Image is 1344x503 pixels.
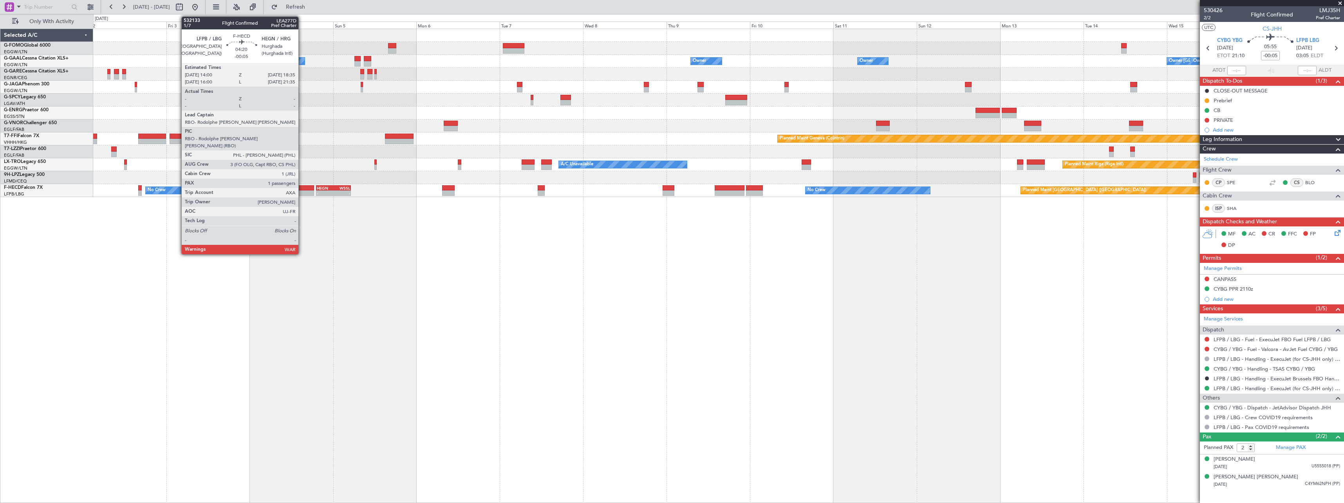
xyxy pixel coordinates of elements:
span: MF [1228,230,1236,238]
a: EGLF/FAB [4,127,24,132]
span: AC [1248,230,1255,238]
span: Others [1203,394,1220,403]
a: BLO [1305,179,1323,186]
span: G-SPCY [4,95,21,100]
a: LFPB / LBG - Handling - ExecuJet (for CS-JHH only) LFPB / LBG [1214,385,1340,392]
span: T7-LZZI [4,147,20,151]
div: CANPASS [1214,276,1236,282]
span: (1/3) [1316,77,1327,85]
span: ALDT [1319,67,1331,74]
span: Dispatch [1203,326,1224,335]
a: T7-FFIFalcon 7X [4,134,39,138]
a: G-GARECessna Citation XLS+ [4,69,69,74]
a: CYBG / YBG - Fuel - Valcora - AvJet Fuel CYBG / YBG [1214,346,1338,353]
div: Prebrief [1214,97,1232,104]
span: [DATE] - [DATE] [133,4,170,11]
div: Owner [GEOGRAPHIC_DATA] ([GEOGRAPHIC_DATA]) [1169,55,1277,67]
a: G-ENRGPraetor 600 [4,108,49,112]
div: Sat 11 [833,22,917,29]
span: ELDT [1311,52,1323,60]
label: Planned PAX [1204,444,1233,452]
div: Sun 12 [917,22,1000,29]
span: 03:05 [1296,52,1309,60]
div: Owner [1193,55,1207,67]
div: Wed 8 [583,22,667,29]
span: FFC [1288,230,1297,238]
span: G-GAAL [4,56,22,61]
span: [DATE] [1296,44,1312,52]
a: EGNR/CEG [4,75,27,81]
span: (3/5) [1316,304,1327,313]
span: G-FOMO [4,43,24,48]
span: G-ENRG [4,108,22,112]
a: EGGW/LTN [4,165,27,171]
div: CP [1212,178,1225,187]
span: 05:55 [1264,43,1277,51]
a: 9H-LPZLegacy 500 [4,172,45,177]
span: CYBG YBG [1217,37,1243,45]
span: Flight Crew [1203,166,1232,175]
input: Trip Number [24,1,69,13]
div: Mon 13 [1000,22,1084,29]
span: (2/2) [1316,432,1327,440]
span: Cabin Crew [1203,192,1232,201]
span: Dispatch To-Dos [1203,77,1242,86]
div: Mon 6 [416,22,500,29]
a: LFPB/LBG [4,191,24,197]
div: CB [1214,107,1220,114]
a: CYBG / YBG - Dispatch - JetAdvisor Dispatch JHH [1214,404,1331,411]
div: CLOSE-OUT MESSAGE [1214,87,1268,94]
a: LFPB / LBG - Crew COVID19 requirements [1214,414,1313,421]
button: UTC [1202,24,1216,31]
a: G-FOMOGlobal 6000 [4,43,51,48]
div: Add new [1213,127,1340,133]
span: DP [1228,242,1235,250]
a: EGSS/STN [4,114,25,119]
div: [PERSON_NAME] [1214,456,1255,463]
div: Wed 15 [1167,22,1250,29]
a: SPE [1227,179,1245,186]
div: Thu 2 [83,22,166,29]
a: LFPB / LBG - Handling - ExecuJet (for CS-JHH only) LFPB / LBG [1214,356,1340,362]
span: Services [1203,304,1223,313]
a: VHHH/HKG [4,139,27,145]
a: LGAV/ATH [4,101,25,107]
div: No Crew [148,185,166,196]
span: 530426 [1204,6,1223,14]
span: Dispatch Checks and Weather [1203,217,1277,226]
div: Planned Maint Geneva (Cointrin) [780,133,844,145]
div: CYBG PPR 2110z [1214,286,1253,292]
span: G-GARE [4,69,22,74]
a: T7-LZZIPraetor 600 [4,147,46,151]
div: Fri 10 [750,22,833,29]
a: G-SPCYLegacy 650 [4,95,46,100]
div: PRIVATE [1214,117,1233,123]
a: LFPB / LBG - Fuel - ExecuJet FBO Fuel LFPB / LBG [1214,336,1331,343]
div: Owner [276,55,289,67]
button: Only With Activity [9,15,85,28]
span: ETOT [1217,52,1230,60]
a: Manage PAX [1276,444,1306,452]
a: EGLF/FAB [4,152,24,158]
a: EGGW/LTN [4,49,27,55]
div: - [317,191,333,195]
a: SHA [1227,205,1245,212]
span: G-JAGA [4,82,22,87]
input: --:-- [1227,66,1246,75]
div: Add new [1213,296,1340,302]
button: Refresh [267,1,314,13]
div: Planned Maint [GEOGRAPHIC_DATA] ([GEOGRAPHIC_DATA]) [1023,185,1146,196]
span: LMJ35H [1316,6,1340,14]
div: Sat 4 [250,22,333,29]
span: [DATE] [1214,464,1227,470]
a: Manage Services [1204,315,1243,323]
div: Owner [693,55,706,67]
span: CS-JHH [1263,25,1282,33]
div: Flight Confirmed [1251,11,1293,19]
span: 2/2 [1204,14,1223,21]
span: [DATE] [1217,44,1233,52]
div: No Crew [807,185,826,196]
a: Manage Permits [1204,265,1242,273]
span: Leg Information [1203,135,1242,144]
span: C4YM62NPH (PP) [1305,481,1340,487]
